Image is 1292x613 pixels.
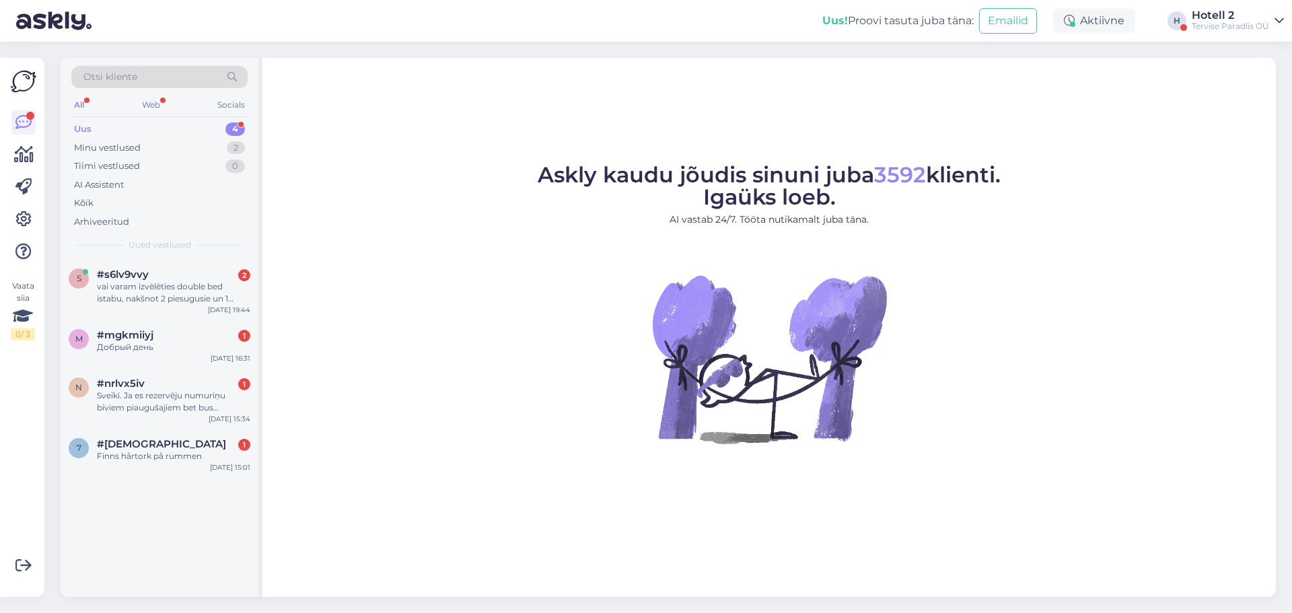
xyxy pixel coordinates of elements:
[822,14,848,27] b: Uus!
[74,215,129,229] div: Arhiveeritud
[238,330,250,342] div: 1
[83,70,137,84] span: Otsi kliente
[75,382,82,392] span: n
[538,213,1001,227] p: AI vastab 24/7. Tööta nutikamalt juba täna.
[874,161,926,188] span: 3592
[74,159,140,173] div: Tiimi vestlused
[822,13,974,29] div: Proovi tasuta juba täna:
[97,450,250,462] div: Finns hårtork på rummen
[74,122,92,136] div: Uus
[538,161,1001,210] span: Askly kaudu jõudis sinuni juba klienti. Igaüks loeb.
[211,353,250,363] div: [DATE] 16:31
[210,462,250,472] div: [DATE] 15:01
[75,334,83,344] span: m
[77,273,81,283] span: s
[74,196,94,210] div: Kõik
[1192,10,1284,32] a: Hotell 2Tervise Paradiis OÜ
[97,390,250,414] div: Sveiki. Ja es rezervēju numuriņu biviem piaugušajiem bet bus pieaugušais un berns tas viss ir labi?
[97,341,250,353] div: Добрый день
[71,96,87,114] div: All
[139,96,163,114] div: Web
[97,268,149,281] span: #s6lv9vvy
[129,239,191,251] span: Uued vestlused
[11,280,35,340] div: Vaata siia
[11,69,36,94] img: Askly Logo
[215,96,248,114] div: Socials
[1053,9,1135,33] div: Aktiivne
[1192,21,1269,32] div: Tervise Paradiis OÜ
[227,141,245,155] div: 2
[238,269,250,281] div: 2
[74,141,141,155] div: Minu vestlused
[74,178,124,192] div: AI Assistent
[225,159,245,173] div: 0
[11,328,35,340] div: 0 / 3
[648,238,890,480] img: No Chat active
[97,377,145,390] span: #nrlvx5iv
[209,414,250,424] div: [DATE] 15:34
[97,438,226,450] span: #7igzmfhy
[1168,11,1186,30] div: H
[97,329,153,341] span: #mgkmiiyj
[208,305,250,315] div: [DATE] 19:44
[97,281,250,305] div: vai varam izvēlēties double bed istabu, nakšnot 2 piesugusie un 1 berns (5gadi)?
[238,439,250,451] div: 1
[979,8,1037,34] button: Emailid
[225,122,245,136] div: 4
[238,378,250,390] div: 1
[1192,10,1269,21] div: Hotell 2
[77,443,81,453] span: 7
